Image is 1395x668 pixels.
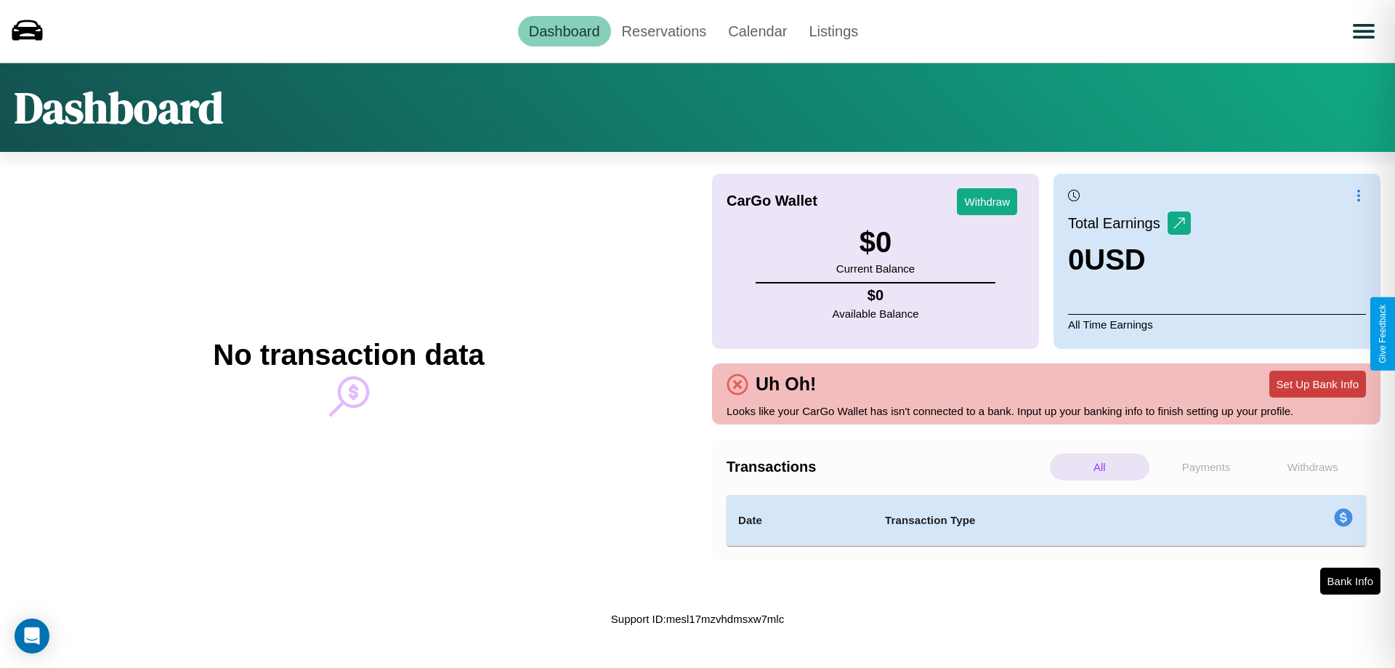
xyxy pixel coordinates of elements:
[798,16,869,47] a: Listings
[957,188,1017,215] button: Withdraw
[1378,305,1388,363] div: Give Feedback
[15,78,223,137] h1: Dashboard
[1343,11,1384,52] button: Open menu
[15,619,49,653] div: Open Intercom Messenger
[738,512,862,529] h4: Date
[885,512,1215,529] h4: Transaction Type
[611,609,784,629] p: Support ID: mesl17mzvhdmsxw7mlc
[717,16,798,47] a: Calendar
[1263,454,1362,480] p: Withdraws
[833,304,919,323] p: Available Balance
[1068,244,1191,276] h3: 0 USD
[611,16,718,47] a: Reservations
[727,401,1366,421] p: Looks like your CarGo Wallet has isn't connected to a bank. Input up your banking info to finish ...
[836,226,915,259] h3: $ 0
[518,16,611,47] a: Dashboard
[727,193,817,209] h4: CarGo Wallet
[748,374,823,395] h4: Uh Oh!
[1068,210,1168,236] p: Total Earnings
[833,287,919,304] h4: $ 0
[1050,454,1149,480] p: All
[836,259,915,278] p: Current Balance
[727,495,1366,546] table: simple table
[1068,314,1366,334] p: All Time Earnings
[1157,454,1256,480] p: Payments
[213,339,484,371] h2: No transaction data
[1320,568,1380,595] button: Bank Info
[1269,371,1366,398] button: Set Up Bank Info
[727,459,1046,475] h4: Transactions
